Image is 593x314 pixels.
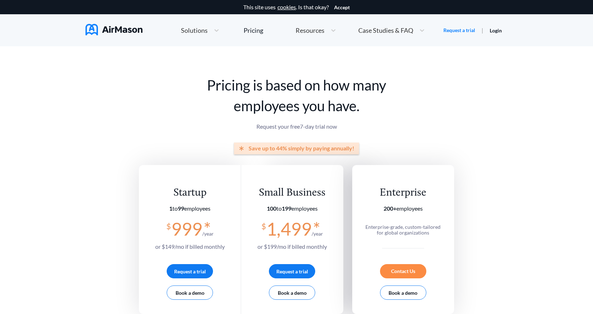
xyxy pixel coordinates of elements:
span: 1,499 [266,218,312,240]
button: Request a trial [269,264,315,278]
a: Request a trial [443,27,475,34]
span: to [267,205,291,212]
span: $ [261,219,266,231]
button: Request a trial [167,264,213,278]
section: employees [155,205,225,212]
span: to [169,205,184,212]
section: employees [362,205,444,212]
a: Pricing [244,24,263,37]
b: 1 [169,205,172,212]
a: Login [490,27,502,34]
button: Book a demo [167,285,213,300]
button: Accept cookies [334,5,350,10]
div: Startup [155,186,225,200]
span: Solutions [181,27,208,34]
section: employees [258,205,327,212]
b: 199 [282,205,291,212]
b: 200+ [384,205,396,212]
b: 99 [178,205,184,212]
span: | [482,27,483,34]
span: Resources [296,27,324,34]
div: Enterprise [362,186,444,200]
span: Case Studies & FAQ [358,27,413,34]
div: Small Business [258,186,327,200]
span: Save up to 44% simply by paying annually! [249,145,354,151]
img: AirMason Logo [85,24,142,35]
h1: Pricing is based on how many employees you have. [139,75,454,116]
span: Enterprise-grade, custom-tailored for global organizations [365,224,441,236]
a: cookies [277,4,296,10]
span: 999 [171,218,202,240]
span: $ [166,219,171,231]
button: Book a demo [269,285,315,300]
span: or $ 199 /mo if billed monthly [258,243,327,250]
button: Book a demo [380,285,426,300]
div: Pricing [244,27,263,34]
b: 100 [267,205,276,212]
p: Request your free 7 -day trial now [139,123,454,130]
span: or $ 149 /mo if billed monthly [155,243,225,250]
div: Contact Us [380,264,426,278]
